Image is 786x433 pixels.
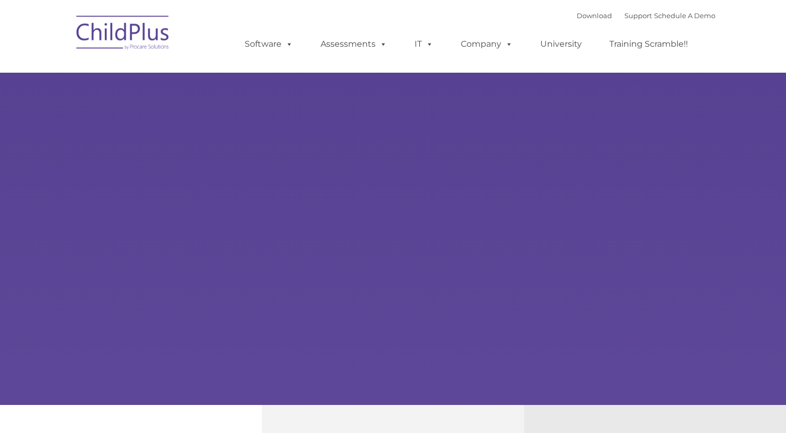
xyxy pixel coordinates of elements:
a: Training Scramble!! [599,34,698,55]
a: Software [234,34,303,55]
a: Schedule A Demo [654,11,715,20]
img: ChildPlus by Procare Solutions [71,8,175,60]
a: Download [577,11,612,20]
a: IT [404,34,444,55]
a: University [530,34,592,55]
a: Assessments [310,34,397,55]
a: Support [624,11,652,20]
font: | [577,11,715,20]
a: Company [450,34,523,55]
